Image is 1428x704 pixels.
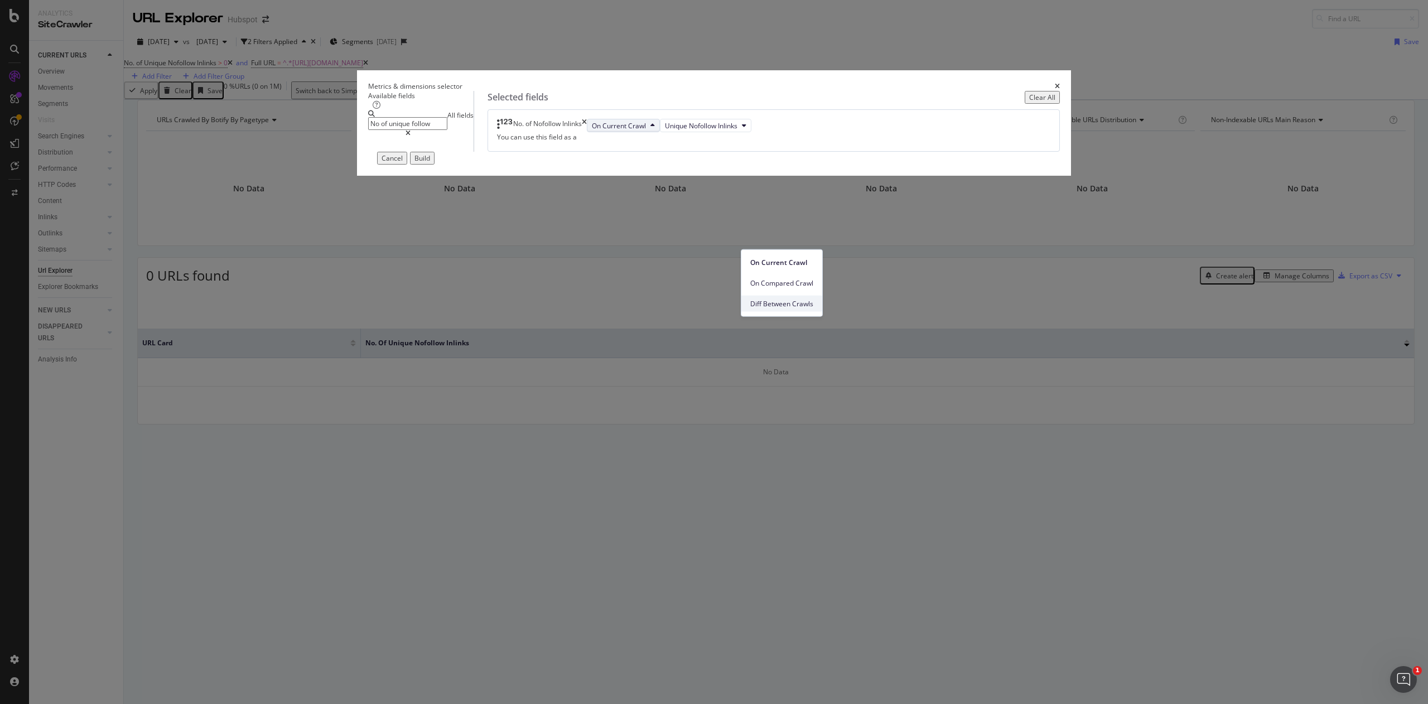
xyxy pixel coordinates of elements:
div: Available fields [368,91,474,100]
button: Unique Nofollow Inlinks [660,119,751,132]
button: Cancel [377,152,407,165]
div: No. of Nofollow InlinkstimesOn Current CrawlUnique Nofollow Inlinks [497,119,1050,132]
div: Metrics & dimensions selector [368,81,462,91]
button: Clear All [1025,91,1060,104]
div: Clear All [1029,93,1055,102]
div: times [1055,81,1060,91]
span: Diff Between Crawls [750,298,813,308]
div: Selected fields [488,91,548,104]
span: On Compared Crawl [750,278,813,288]
input: Search by field name [368,117,447,130]
div: Build [414,153,430,163]
div: All fields [447,110,474,120]
span: 1 [1413,666,1422,675]
span: On Current Crawl [750,257,813,267]
div: No. of Nofollow Inlinks [513,119,582,132]
button: Build [410,152,435,165]
div: Cancel [382,153,403,163]
span: On Current Crawl [592,121,646,131]
div: You can use this field as a [497,132,1050,142]
div: modal [357,70,1071,176]
span: Unique Nofollow Inlinks [665,121,737,131]
button: On Current Crawl [587,119,660,132]
div: times [582,119,587,132]
iframe: Intercom live chat [1390,666,1417,693]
